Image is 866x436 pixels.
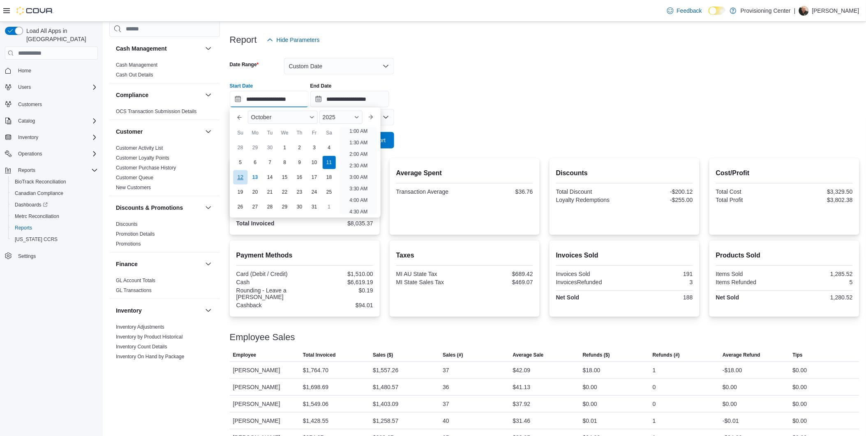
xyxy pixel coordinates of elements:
span: New Customers [116,184,151,191]
button: Metrc Reconciliation [8,211,101,222]
span: Inventory On Hand by Product [116,363,182,370]
div: $31.46 [513,416,531,426]
button: Catalog [15,116,38,126]
button: Customer [116,128,202,136]
div: day-15 [278,171,291,184]
li: 1:00 AM [346,126,371,136]
span: Metrc Reconciliation [15,213,59,220]
div: 5 [786,279,853,285]
div: Rounding - Leave a [PERSON_NAME] [236,287,303,300]
div: -$18.00 [723,365,742,375]
button: Hide Parameters [263,32,323,48]
span: Load All Apps in [GEOGRAPHIC_DATA] [23,27,98,43]
div: day-3 [308,141,321,154]
div: $1,403.09 [373,399,398,409]
div: $41.13 [513,382,531,392]
span: Customers [18,101,42,108]
div: $0.19 [306,287,373,294]
div: -$0.01 [723,416,739,426]
button: Customers [2,98,101,110]
div: [PERSON_NAME] [230,396,300,412]
div: $1,510.00 [306,271,373,277]
li: 2:00 AM [346,149,371,159]
div: day-1 [323,200,336,213]
div: Mo [249,126,262,139]
button: Canadian Compliance [8,188,101,199]
div: $0.01 [583,416,597,426]
div: $1,480.57 [373,382,398,392]
div: Tu [263,126,277,139]
a: Feedback [664,2,705,19]
span: Refunds (#) [653,352,680,358]
span: Feedback [677,7,702,15]
span: Dashboards [15,202,48,208]
span: Catalog [15,116,98,126]
button: BioTrack Reconciliation [8,176,101,188]
button: Discounts & Promotions [116,204,202,212]
button: Inventory [116,306,202,315]
strong: Net Sold [716,294,739,301]
div: day-8 [278,156,291,169]
span: GL Account Totals [116,277,155,284]
button: Finance [116,260,202,268]
span: Refunds ($) [583,352,610,358]
span: Sales ($) [373,352,393,358]
button: Custom Date [284,58,394,74]
h3: Report [230,35,257,45]
div: 1,280.52 [786,294,853,301]
div: day-30 [293,200,306,213]
button: Cash Management [203,44,213,53]
div: day-31 [308,200,321,213]
div: 191 [626,271,693,277]
div: day-26 [234,200,247,213]
button: Catalog [2,115,101,127]
span: Inventory Adjustments [116,324,164,330]
span: Inventory by Product Historical [116,334,183,340]
h3: Inventory [116,306,142,315]
div: $0.00 [793,416,807,426]
div: Discounts & Promotions [109,219,220,252]
h3: Cash Management [116,44,167,53]
h2: Invoices Sold [556,250,693,260]
div: -$255.00 [626,197,693,203]
div: 0 [653,382,656,392]
div: day-17 [308,171,321,184]
a: Dashboards [8,199,101,211]
span: Average Refund [723,352,760,358]
a: Customer Loyalty Points [116,155,169,161]
a: Promotions [116,241,141,247]
a: [US_STATE] CCRS [12,234,61,244]
button: [US_STATE] CCRS [8,234,101,245]
div: $36.76 [466,188,533,195]
div: MI AU State Tax [396,271,463,277]
div: Rick Wing [799,6,809,16]
div: 3 [626,279,693,285]
div: day-16 [293,171,306,184]
a: Customer Queue [116,175,153,181]
span: 2025 [323,114,335,121]
span: Reports [15,225,32,231]
p: | [794,6,796,16]
button: Cash Management [116,44,202,53]
button: Home [2,65,101,77]
a: Discounts [116,221,138,227]
span: Customer Purchase History [116,165,176,171]
div: 37 [443,365,449,375]
button: Customer [203,127,213,137]
a: New Customers [116,185,151,190]
button: Inventory [203,306,213,315]
div: day-2 [293,141,306,154]
a: Metrc Reconciliation [12,211,62,221]
span: Customers [15,99,98,109]
div: $1,428.55 [303,416,328,426]
strong: Net Sold [556,294,580,301]
span: Reports [15,165,98,175]
div: $0.00 [793,382,807,392]
button: Discounts & Promotions [203,203,213,213]
div: $0.00 [793,365,807,375]
div: Th [293,126,306,139]
label: End Date [310,83,332,89]
div: day-21 [263,186,277,199]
